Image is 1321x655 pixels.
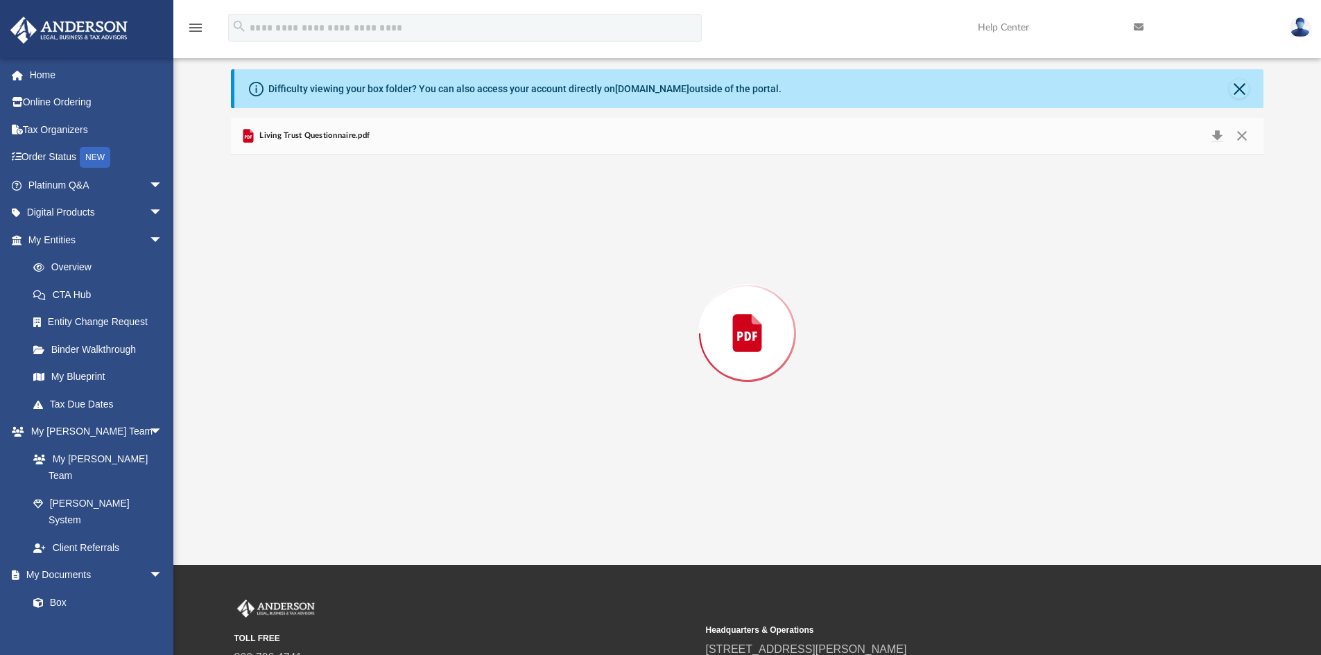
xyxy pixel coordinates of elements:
div: Difficulty viewing your box folder? You can also access your account directly on outside of the p... [268,82,782,96]
span: arrow_drop_down [149,418,177,446]
a: My Entitiesarrow_drop_down [10,226,184,254]
button: Close [1229,79,1249,98]
a: [STREET_ADDRESS][PERSON_NAME] [706,643,907,655]
a: Platinum Q&Aarrow_drop_down [10,171,184,199]
a: [PERSON_NAME] System [19,489,177,534]
a: Tax Due Dates [19,390,184,418]
a: My [PERSON_NAME] Team [19,445,170,489]
a: Order StatusNEW [10,143,184,172]
span: arrow_drop_down [149,561,177,590]
span: arrow_drop_down [149,226,177,254]
a: My Documentsarrow_drop_down [10,561,177,589]
img: Anderson Advisors Platinum Portal [6,17,132,44]
a: CTA Hub [19,281,184,308]
span: arrow_drop_down [149,171,177,200]
a: Digital Productsarrow_drop_down [10,199,184,227]
a: [DOMAIN_NAME] [615,83,689,94]
i: menu [187,19,204,36]
div: Preview [231,118,1264,512]
a: Online Ordering [10,89,184,116]
img: User Pic [1290,17,1311,37]
div: NEW [80,147,110,168]
a: Home [10,61,184,89]
i: search [232,19,247,34]
img: Anderson Advisors Platinum Portal [234,600,318,618]
a: My [PERSON_NAME] Teamarrow_drop_down [10,418,177,446]
a: Overview [19,254,184,281]
a: Entity Change Request [19,308,184,336]
small: Headquarters & Operations [706,624,1168,636]
button: Close [1229,126,1254,146]
a: Client Referrals [19,534,177,561]
a: Binder Walkthrough [19,335,184,363]
small: TOLL FREE [234,632,696,645]
button: Download [1205,126,1229,146]
span: Living Trust Questionnaire.pdf [257,130,370,142]
a: Tax Organizers [10,116,184,143]
a: Box [19,588,170,616]
span: arrow_drop_down [149,199,177,227]
a: menu [187,26,204,36]
a: My Blueprint [19,363,177,391]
